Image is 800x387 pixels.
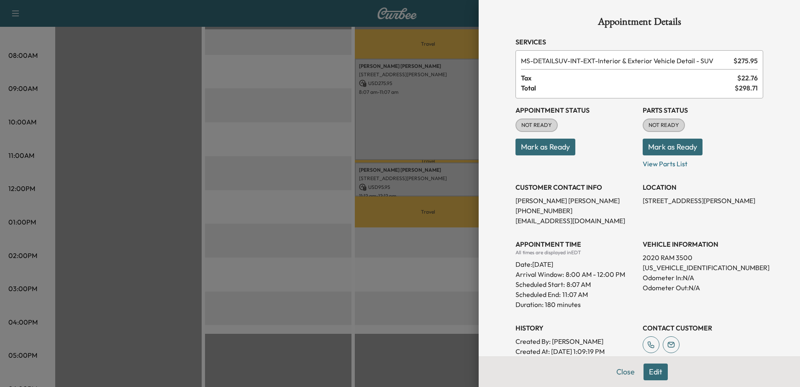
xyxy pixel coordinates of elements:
[643,182,763,192] h3: LOCATION
[515,299,636,310] p: Duration: 180 minutes
[515,279,565,289] p: Scheduled Start:
[611,364,640,380] button: Close
[643,263,763,273] p: [US_VEHICLE_IDENTIFICATION_NUMBER]
[644,364,668,380] button: Edit
[521,56,730,66] span: Interior & Exterior Vehicle Detail - SUV
[562,289,588,299] p: 11:07 AM
[737,73,758,83] span: $ 22.76
[515,256,636,269] div: Date: [DATE]
[515,346,636,356] p: Created At : [DATE] 1:09:19 PM
[515,216,636,226] p: [EMAIL_ADDRESS][DOMAIN_NAME]
[515,269,636,279] p: Arrival Window:
[643,273,763,283] p: Odometer In: N/A
[643,323,763,333] h3: CONTACT CUSTOMER
[735,83,758,93] span: $ 298.71
[643,253,763,263] p: 2020 RAM 3500
[643,239,763,249] h3: VEHICLE INFORMATION
[515,37,763,47] h3: Services
[566,269,625,279] span: 8:00 AM - 12:00 PM
[515,17,763,30] h1: Appointment Details
[567,279,591,289] p: 8:07 AM
[515,289,561,299] p: Scheduled End:
[643,196,763,206] p: [STREET_ADDRESS][PERSON_NAME]
[643,155,763,169] p: View Parts List
[521,83,735,93] span: Total
[515,206,636,216] p: [PHONE_NUMBER]
[733,56,758,66] span: $ 275.95
[515,336,636,346] p: Created By : [PERSON_NAME]
[515,323,636,333] h3: History
[515,249,636,256] div: All times are displayed in EDT
[515,139,575,155] button: Mark as Ready
[516,121,557,129] span: NOT READY
[515,182,636,192] h3: CUSTOMER CONTACT INFO
[515,105,636,115] h3: Appointment Status
[643,105,763,115] h3: Parts Status
[521,73,737,83] span: Tax
[515,196,636,206] p: [PERSON_NAME] [PERSON_NAME]
[644,121,684,129] span: NOT READY
[515,239,636,249] h3: APPOINTMENT TIME
[643,283,763,293] p: Odometer Out: N/A
[643,139,703,155] button: Mark as Ready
